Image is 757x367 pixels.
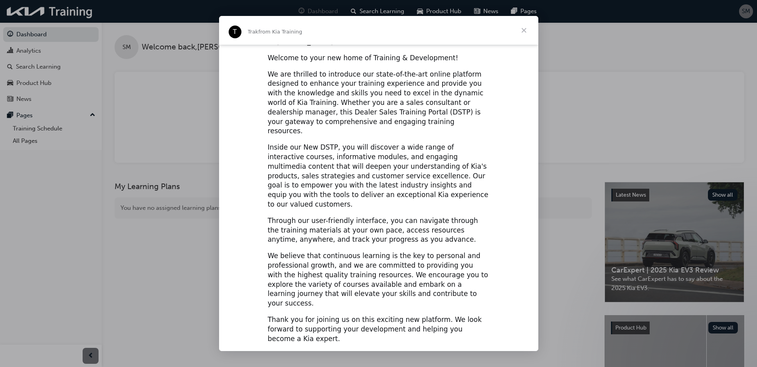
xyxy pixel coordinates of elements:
[229,26,241,38] div: Profile image for Trak
[268,70,490,136] div: We are thrilled to introduce our state-of-the-art online platform designed to enhance your traini...
[258,29,302,35] span: from Kia Training
[268,216,490,245] div: Through our user-friendly interface, you can navigate through the training materials at your own ...
[248,29,259,35] span: Trak
[268,143,490,209] div: Inside our New DSTP, you will discover a wide range of interactive courses, informative modules, ...
[510,16,538,45] span: Close
[268,315,490,343] div: Thank you for joining us on this exciting new platform. We look forward to supporting your develo...
[268,251,490,308] div: We believe that continuous learning is the key to personal and professional growth, and we are co...
[268,53,490,63] div: Welcome to your new home of Training & Development!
